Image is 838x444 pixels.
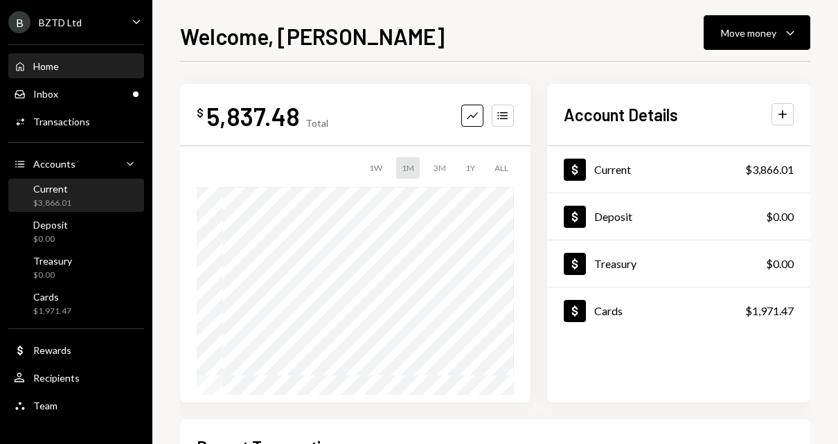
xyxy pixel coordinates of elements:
[489,157,514,179] div: ALL
[8,109,144,134] a: Transactions
[745,303,794,319] div: $1,971.47
[33,344,71,356] div: Rewards
[33,219,68,231] div: Deposit
[547,240,810,287] a: Treasury$0.00
[745,161,794,178] div: $3,866.01
[8,393,144,418] a: Team
[39,17,82,28] div: BZTD Ltd
[33,116,90,127] div: Transactions
[33,400,57,411] div: Team
[8,11,30,33] div: B
[33,197,71,209] div: $3,866.01
[364,157,388,179] div: 1W
[8,287,144,320] a: Cards$1,971.47
[33,88,58,100] div: Inbox
[8,53,144,78] a: Home
[33,158,75,170] div: Accounts
[8,179,144,212] a: Current$3,866.01
[33,183,71,195] div: Current
[8,151,144,176] a: Accounts
[594,304,623,317] div: Cards
[8,81,144,106] a: Inbox
[33,372,80,384] div: Recipients
[33,305,71,317] div: $1,971.47
[547,193,810,240] a: Deposit$0.00
[206,100,300,132] div: 5,837.48
[766,256,794,272] div: $0.00
[594,257,636,270] div: Treasury
[547,287,810,334] a: Cards$1,971.47
[396,157,420,179] div: 1M
[180,22,445,50] h1: Welcome, [PERSON_NAME]
[8,251,144,284] a: Treasury$0.00
[33,269,72,281] div: $0.00
[33,255,72,267] div: Treasury
[33,291,71,303] div: Cards
[33,60,59,72] div: Home
[33,233,68,245] div: $0.00
[704,15,810,50] button: Move money
[594,210,632,223] div: Deposit
[428,157,452,179] div: 3M
[8,337,144,362] a: Rewards
[721,26,776,40] div: Move money
[8,215,144,248] a: Deposit$0.00
[766,208,794,225] div: $0.00
[460,157,481,179] div: 1Y
[8,365,144,390] a: Recipients
[594,163,631,176] div: Current
[197,106,204,120] div: $
[564,103,678,126] h2: Account Details
[305,117,328,129] div: Total
[547,146,810,193] a: Current$3,866.01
